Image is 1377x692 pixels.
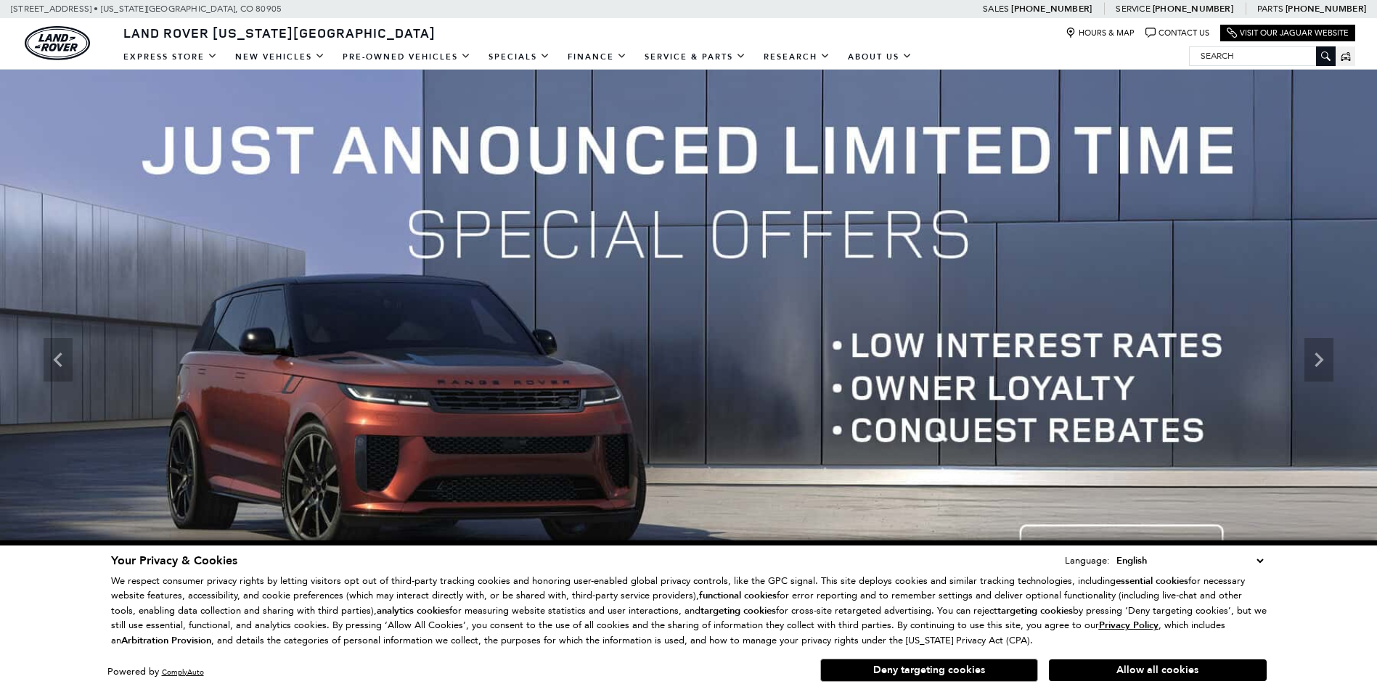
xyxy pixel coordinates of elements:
[334,44,480,70] a: Pre-Owned Vehicles
[636,44,755,70] a: Service & Parts
[107,667,204,677] div: Powered by
[1190,47,1335,65] input: Search
[1304,338,1333,382] div: Next
[1011,3,1092,15] a: [PHONE_NUMBER]
[1153,3,1233,15] a: [PHONE_NUMBER]
[111,553,237,569] span: Your Privacy & Cookies
[1116,574,1188,588] strong: essential cookies
[11,4,282,14] a: [STREET_ADDRESS] • [US_STATE][GEOGRAPHIC_DATA], CO 80905
[559,44,636,70] a: Finance
[1066,28,1135,38] a: Hours & Map
[839,44,921,70] a: About Us
[44,338,73,382] div: Previous
[115,44,226,70] a: EXPRESS STORE
[1113,553,1267,569] select: Language Select
[226,44,334,70] a: New Vehicles
[1286,3,1366,15] a: [PHONE_NUMBER]
[983,4,1009,14] span: Sales
[115,24,444,41] a: Land Rover [US_STATE][GEOGRAPHIC_DATA]
[1145,28,1209,38] a: Contact Us
[162,667,204,677] a: ComplyAuto
[111,574,1267,648] p: We respect consumer privacy rights by letting visitors opt out of third-party tracking cookies an...
[997,604,1073,617] strong: targeting cookies
[755,44,839,70] a: Research
[1049,659,1267,681] button: Allow all cookies
[1116,4,1150,14] span: Service
[25,26,90,60] a: land-rover
[123,24,436,41] span: Land Rover [US_STATE][GEOGRAPHIC_DATA]
[115,44,921,70] nav: Main Navigation
[1257,4,1283,14] span: Parts
[700,604,776,617] strong: targeting cookies
[820,659,1038,682] button: Deny targeting cookies
[121,634,211,647] strong: Arbitration Provision
[1099,619,1159,630] a: Privacy Policy
[699,589,777,602] strong: functional cookies
[1227,28,1349,38] a: Visit Our Jaguar Website
[1099,619,1159,632] u: Privacy Policy
[480,44,559,70] a: Specials
[1065,556,1110,565] div: Language:
[25,26,90,60] img: Land Rover
[377,604,449,617] strong: analytics cookies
